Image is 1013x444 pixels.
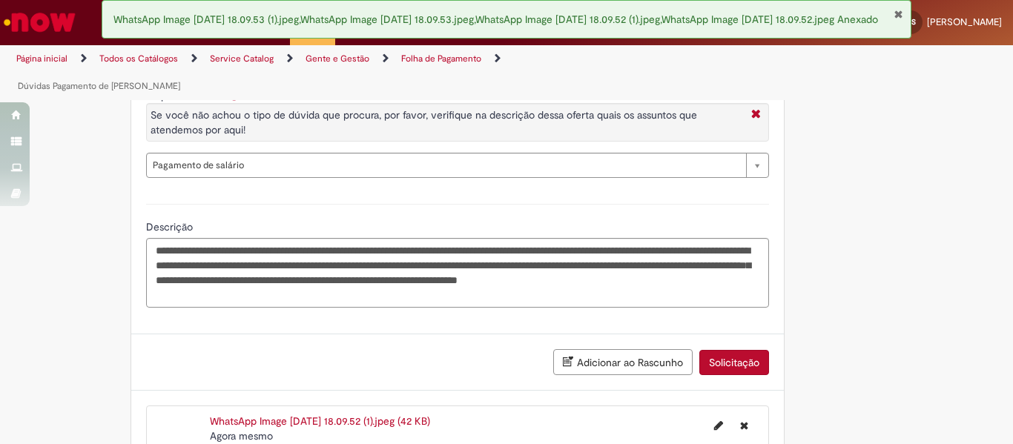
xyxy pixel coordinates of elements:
[748,107,765,123] i: Fechar More information Por question_tipo_de_duvida
[894,8,903,20] button: Fechar Notificação
[16,53,67,64] a: Página inicial
[1,7,78,37] img: ServiceNow
[306,53,369,64] a: Gente e Gestão
[731,414,757,437] button: Excluir WhatsApp Image 2025-08-26 at 18.09.52 (1).jpeg
[401,53,481,64] a: Folha de Pagamento
[210,414,430,428] a: WhatsApp Image [DATE] 18.09.52 (1).jpeg (42 KB)
[146,220,196,233] span: Descrição
[146,238,769,308] textarea: Descrição
[153,153,739,177] span: Pagamento de salário
[210,53,274,64] a: Service Catalog
[210,429,273,443] span: Agora mesmo
[705,414,732,437] button: Editar nome de arquivo WhatsApp Image 2025-08-26 at 18.09.52 (1).jpeg
[699,350,769,375] button: Solicitação
[18,80,180,92] a: Dúvidas Pagamento de [PERSON_NAME]
[927,16,1002,28] span: [PERSON_NAME]
[99,53,178,64] a: Todos os Catálogos
[210,429,273,443] time: 27/08/2025 13:29:36
[11,45,664,100] ul: Trilhas de página
[553,349,693,375] button: Adicionar ao Rascunho
[113,13,878,26] span: WhatsApp Image [DATE] 18.09.53 (1).jpeg,WhatsApp Image [DATE] 18.09.53.jpeg,WhatsApp Image [DATE]...
[151,108,697,136] span: Se você não achou o tipo de dúvida que procura, por favor, verifique na descrição dessa oferta qu...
